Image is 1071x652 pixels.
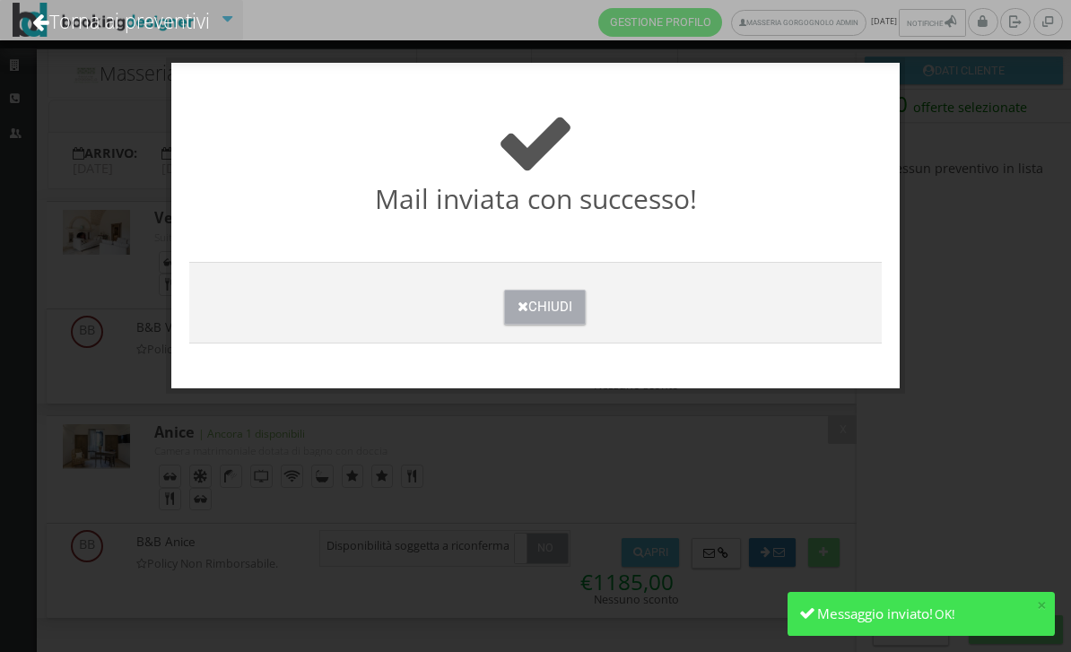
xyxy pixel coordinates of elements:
button: × [1037,596,1047,613]
span: Messaggio inviato! [817,604,933,622]
h2: Mail inviata con successo! [189,102,882,215]
span: OK! [935,606,955,622]
button: Chiudi [504,290,586,325]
